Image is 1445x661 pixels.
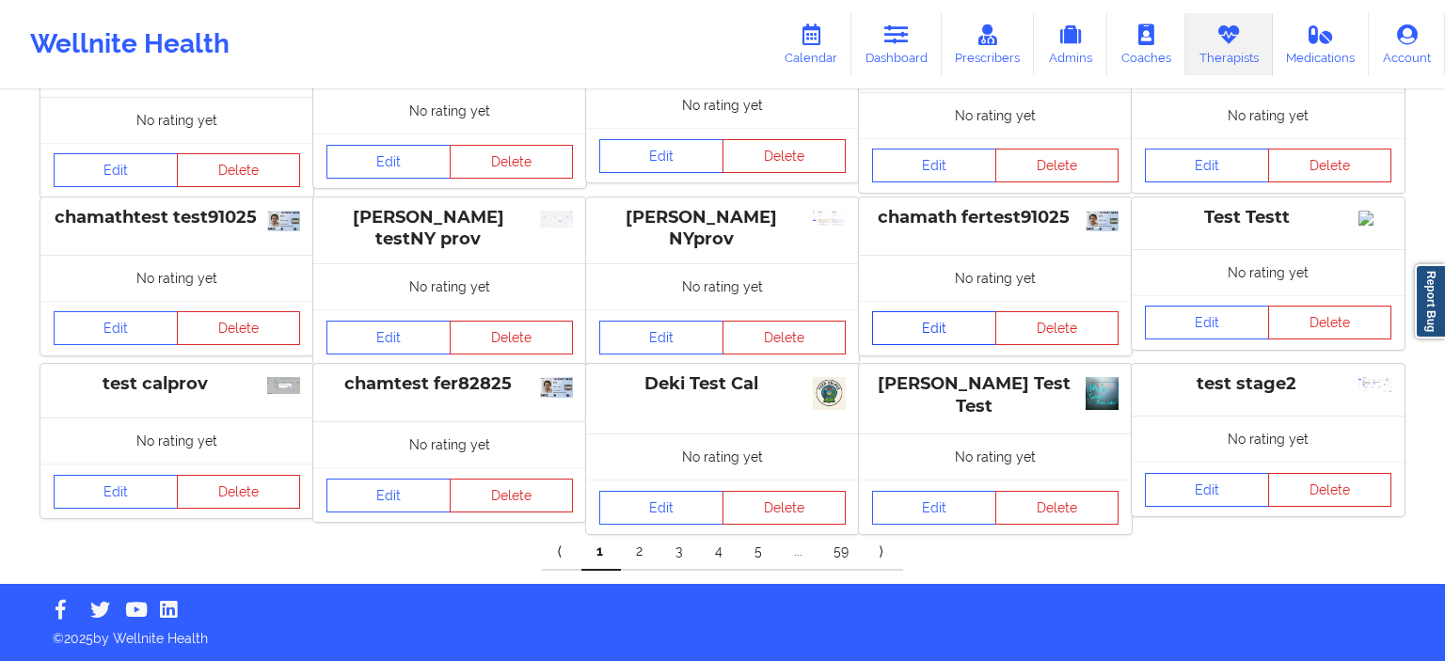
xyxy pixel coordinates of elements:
[1132,92,1405,138] div: No rating yet
[872,311,996,345] a: Edit
[326,479,451,512] a: Edit
[1415,264,1445,338] a: Report Bug
[586,433,859,480] div: No rating yet
[540,377,573,398] img: 0f137ece-d606-4226-a296-2bc08ae82df1_uk-id-card-for-over-18s-2025.png
[542,533,581,571] a: Previous item
[54,373,300,395] div: test calprov
[54,475,178,509] a: Edit
[326,207,573,250] div: [PERSON_NAME] testNY prov
[1107,13,1185,75] a: Coaches
[872,149,996,182] a: Edit
[177,475,301,509] button: Delete
[40,255,313,301] div: No rating yet
[739,533,779,571] a: 5
[40,97,313,143] div: No rating yet
[621,533,660,571] a: 2
[1086,211,1119,231] img: d9358f8a-bc06-445f-8268-d2f9f4327403_uk-id-card-for-over-18s-2025.png
[542,533,903,571] div: Pagination Navigation
[859,92,1132,138] div: No rating yet
[54,153,178,187] a: Edit
[1358,211,1391,226] img: Image%2Fplaceholer-image.png
[599,139,723,173] a: Edit
[1145,473,1269,507] a: Edit
[995,491,1119,525] button: Delete
[313,263,586,309] div: No rating yet
[995,311,1119,345] button: Delete
[1268,306,1392,339] button: Delete
[40,417,313,464] div: No rating yet
[813,211,846,226] img: 4551ef21-f6eb-4fc8-ba4a-d4c31f9a2c9e_image_(11).png
[450,145,574,179] button: Delete
[779,533,818,571] a: ...
[722,139,847,173] button: Delete
[177,153,301,187] button: Delete
[326,321,451,354] a: Edit
[851,13,942,75] a: Dashboard
[177,311,301,345] button: Delete
[267,211,300,231] img: e8ad23b2-1b28-4728-a100-93694f26d162_uk-id-card-for-over-18s-2025.png
[326,145,451,179] a: Edit
[586,82,859,128] div: No rating yet
[326,373,573,395] div: chamtest fer82825
[859,255,1132,301] div: No rating yet
[1034,13,1107,75] a: Admins
[599,207,846,250] div: [PERSON_NAME] NYprov
[313,87,586,134] div: No rating yet
[995,149,1119,182] button: Delete
[450,479,574,512] button: Delete
[1268,473,1392,507] button: Delete
[581,533,621,571] a: 1
[660,533,700,571] a: 3
[599,491,723,525] a: Edit
[1369,13,1445,75] a: Account
[599,373,846,395] div: Deki Test Cal
[599,321,723,354] a: Edit
[1268,149,1392,182] button: Delete
[1145,306,1269,339] a: Edit
[1145,207,1391,228] div: Test Testt
[1132,249,1405,295] div: No rating yet
[864,533,903,571] a: Next item
[1145,149,1269,182] a: Edit
[700,533,739,571] a: 4
[1132,416,1405,462] div: No rating yet
[1185,13,1273,75] a: Therapists
[872,207,1119,228] div: chamath fertest91025
[872,373,1119,417] div: [PERSON_NAME] Test Test
[267,377,300,394] img: a67d8bfe-a8ab-46fb-aef0-11f98c4e78a9_image.png
[40,616,1405,648] p: © 2025 by Wellnite Health
[54,311,178,345] a: Edit
[540,211,573,228] img: 214764b5-c7fe-4ebc-ac69-e516a4c25416_image_(1).png
[1086,377,1119,410] img: 76d7b68f-ab02-4e35-adef-7a648fe6c1c9_1138323_683.jpg
[586,263,859,309] div: No rating yet
[813,377,846,410] img: 3a1305f7-3668-430f-b3e5-29edcfeca581_Peer_Helper_Logo.png
[54,207,300,228] div: chamathtest test91025
[818,533,864,571] a: 59
[1273,13,1370,75] a: Medications
[450,321,574,354] button: Delete
[722,491,847,525] button: Delete
[1358,377,1391,392] img: 2e74869e-060c-4207-a07e-22e6a3218384_image_(4).png
[770,13,851,75] a: Calendar
[722,321,847,354] button: Delete
[1145,373,1391,395] div: test stage2
[942,13,1035,75] a: Prescribers
[313,421,586,467] div: No rating yet
[859,433,1132,480] div: No rating yet
[872,491,996,525] a: Edit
